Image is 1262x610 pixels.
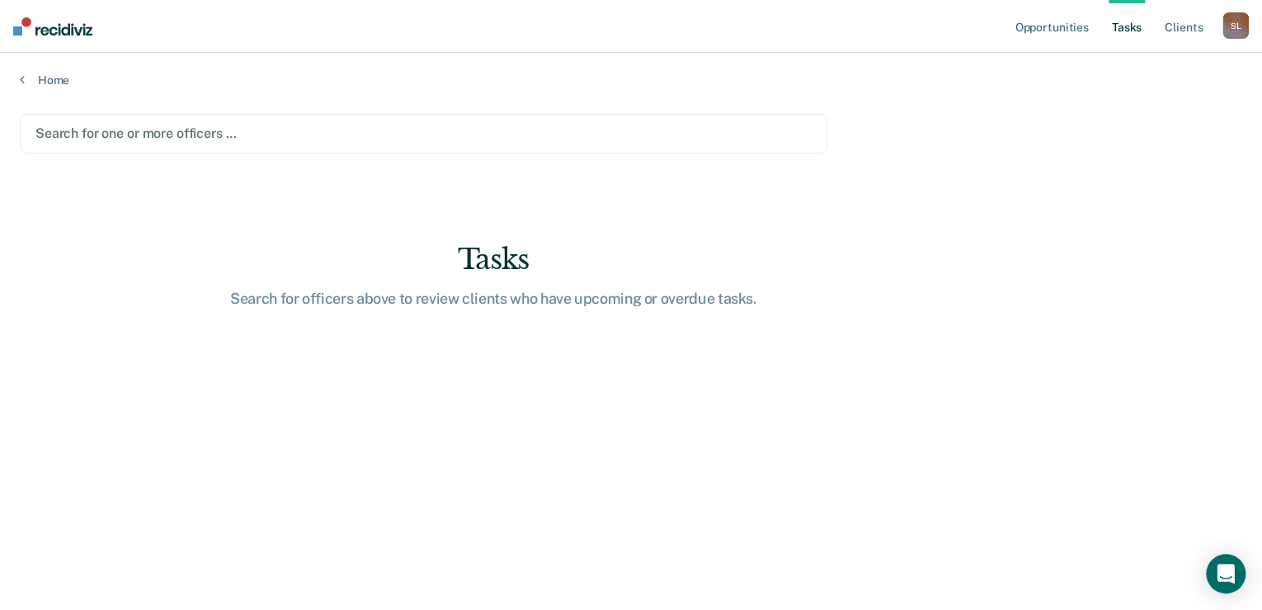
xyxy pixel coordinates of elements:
button: SL [1222,12,1249,39]
div: Tasks [229,243,757,277]
div: S L [1222,12,1249,39]
img: Recidiviz [13,17,92,35]
div: Open Intercom Messenger [1206,554,1246,593]
a: Home [20,73,1242,87]
div: Search for officers above to review clients who have upcoming or overdue tasks. [229,290,757,308]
